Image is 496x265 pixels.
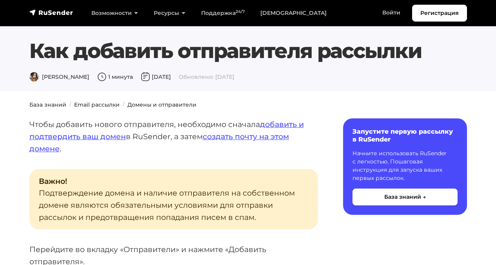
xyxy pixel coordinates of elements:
[25,101,472,109] nav: breadcrumb
[29,101,66,108] a: База знаний
[39,176,67,186] strong: Важно!
[127,101,196,108] a: Домены и отправители
[236,9,245,14] sup: 24/7
[352,128,458,143] h6: Запустите первую рассылку в RuSender
[253,5,334,21] a: [DEMOGRAPHIC_DATA]
[146,5,193,21] a: Ресурсы
[141,73,171,80] span: [DATE]
[412,5,467,22] a: Регистрация
[97,72,107,82] img: Время чтения
[97,73,133,80] span: 1 минута
[84,5,146,21] a: Возможности
[29,169,318,230] p: Подтверждение домена и наличие отправителя на собственном домене являются обязательными условиями...
[193,5,253,21] a: Поддержка24/7
[29,9,73,16] img: RuSender
[29,73,89,80] span: [PERSON_NAME]
[29,39,467,63] h1: Как добавить отправителя рассылки
[29,132,289,153] a: создать почту на этом домене
[74,101,120,108] a: Email рассылки
[374,5,408,21] a: Войти
[343,118,467,214] a: Запустите первую рассылку в RuSender Начните использовать RuSender с легкостью. Пошаговая инструк...
[179,73,234,80] span: Обновлено: [DATE]
[29,118,318,154] p: Чтобы добавить нового отправителя, необходимо сначала в RuSender, а затем .
[141,72,150,82] img: Дата публикации
[352,189,458,205] button: База знаний →
[352,149,458,182] p: Начните использовать RuSender с легкостью. Пошаговая инструкция для запуска ваших первых рассылок.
